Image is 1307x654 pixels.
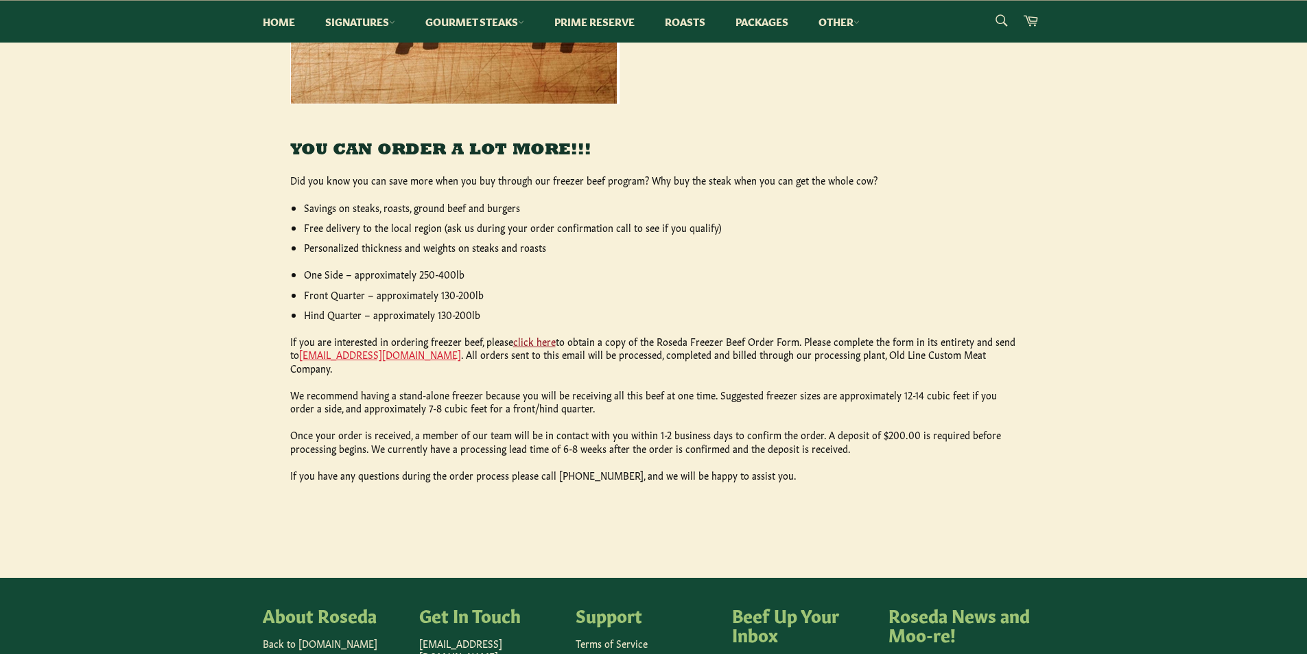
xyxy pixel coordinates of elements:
[304,241,1017,254] li: Personalized thickness and weights on steaks and roasts
[311,1,409,43] a: Signatures
[651,1,719,43] a: Roasts
[290,139,1017,162] h3: YOU CAN ORDER A LOT MORE!!!
[304,221,1017,234] li: Free delivery to the local region (ask us during your order confirmation call to see if you qualify)
[304,268,1017,281] li: One Side – approximately 250-400lb
[249,1,309,43] a: Home
[541,1,648,43] a: Prime Reserve
[576,605,718,624] h4: Support
[263,605,405,624] h4: About Roseda
[290,469,1017,482] p: If you have any questions during the order process please call [PHONE_NUMBER], and we will be hap...
[805,1,873,43] a: Other
[304,201,1017,214] li: Savings on steaks, roasts, ground beef and burgers
[576,636,648,650] a: Terms of Service
[732,605,875,643] h4: Beef Up Your Inbox
[888,605,1031,643] h4: Roseda News and Moo-re!
[290,428,1017,455] p: Once your order is received, a member of our team will be in contact with you within 1-2 business...
[299,347,461,361] a: [EMAIL_ADDRESS][DOMAIN_NAME]
[263,636,377,650] a: Back to [DOMAIN_NAME]
[304,288,1017,301] li: Front Quarter – approximately 130-200lb
[419,605,562,624] h4: Get In Touch
[290,174,1017,187] p: Did you know you can save more when you buy through our freezer beef program? Why buy the steak w...
[412,1,538,43] a: Gourmet Steaks
[290,388,1017,415] p: We recommend having a stand-alone freezer because you will be receiving all this beef at one time...
[722,1,802,43] a: Packages
[513,334,556,348] a: click here
[304,308,1017,321] li: Hind Quarter – approximately 130-200lb
[290,335,1017,375] p: If you are interested in ordering freezer beef, please to obtain a copy of the Roseda Freezer Bee...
